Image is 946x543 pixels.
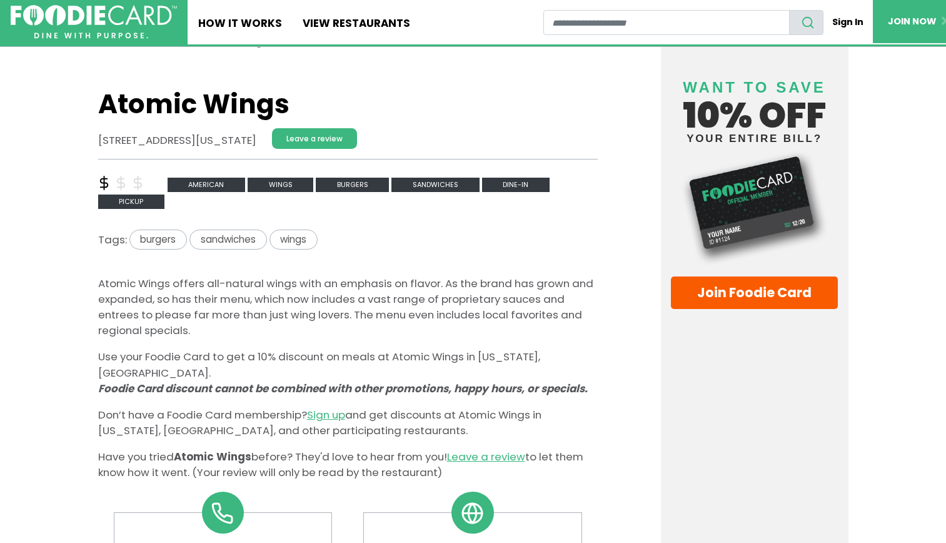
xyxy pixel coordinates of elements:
[248,176,316,191] a: Wings
[189,230,267,250] span: sandwiches
[98,449,598,480] p: Have you tried before? They'd love to hear from you! to let them know how it went. (Your review w...
[543,10,790,35] input: restaurant search
[98,133,256,148] address: [STREET_ADDRESS][US_STATE]
[98,195,164,209] span: Pickup
[482,178,550,192] span: Dine-in
[168,178,245,192] span: American
[248,178,313,192] span: Wings
[98,230,598,255] div: Tags:
[269,230,318,250] span: wings
[269,231,318,246] a: wings
[98,193,164,208] a: Pickup
[98,276,598,339] p: Atomic Wings offers all-natural wings with an emphasis on flavor. As the brand has grown and expa...
[189,231,269,246] a: sandwiches
[272,128,357,148] a: Leave a review
[447,449,525,464] a: Leave a review
[11,5,177,39] img: FoodieCard; Eat, Drink, Save, Donate
[391,176,481,191] a: Sandwiches
[683,79,825,96] span: Want to save
[316,178,389,192] span: Burgers
[671,277,837,309] a: Join Foodie Card
[789,10,823,35] button: search
[316,176,391,191] a: Burgers
[98,349,598,397] p: Use your Foodie Card to get a 10% discount on meals at Atomic Wings in [US_STATE], [GEOGRAPHIC_DA...
[98,89,598,120] h1: Atomic Wings
[98,381,588,396] i: Foodie Card discount cannot be combined with other promotions, happy hours, or specials.
[98,407,598,439] p: Don’t have a Foodie Card membership? and get discounts at Atomic Wings in [US_STATE], [GEOGRAPHIC...
[129,230,188,250] span: burgers
[671,150,837,266] img: Foodie Card
[174,449,251,464] span: Atomic Wings
[307,407,345,422] a: Sign up
[671,133,837,144] small: your entire bill?
[168,176,248,191] a: American
[391,178,479,192] span: Sandwiches
[127,231,190,246] a: burgers
[823,10,873,34] a: Sign In
[482,176,550,191] a: Dine-in
[671,63,837,144] h4: 10% off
